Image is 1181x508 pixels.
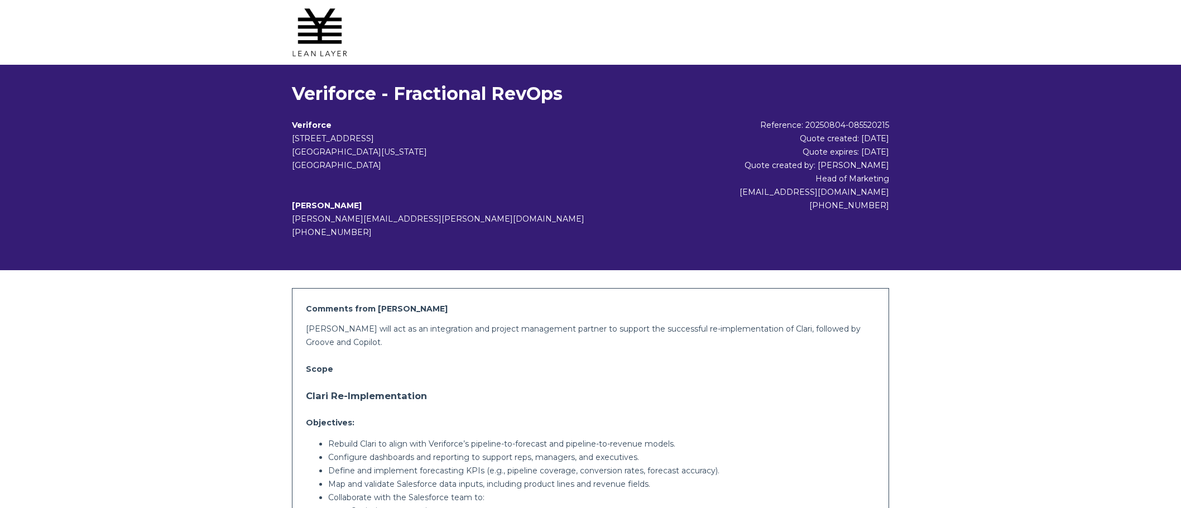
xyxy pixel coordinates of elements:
span: Quote created by: [PERSON_NAME] Head of Marketing [EMAIL_ADDRESS][DOMAIN_NAME] [PHONE_NUMBER] [740,160,889,210]
div: Quote expires: [DATE] [621,145,890,159]
span: [PHONE_NUMBER] [292,227,372,237]
p: Map and validate Salesforce data inputs, including product lines and revenue fields. [328,477,875,491]
b: [PERSON_NAME] [292,200,362,210]
strong: Scope [306,364,333,374]
h1: Veriforce - Fractional RevOps [292,83,889,105]
p: Collaborate with the Salesforce team to: [328,491,875,504]
strong: Clari Re-Implementation [306,390,427,401]
div: Reference: 20250804-085520215 [621,118,890,132]
address: [STREET_ADDRESS] [GEOGRAPHIC_DATA][US_STATE] [GEOGRAPHIC_DATA] [292,132,621,172]
p: Configure dashboards and reporting to support reps, managers, and executives. [328,451,875,464]
p: Rebuild Clari to align with Veriforce’s pipeline-to-forecast and pipeline-to-revenue models. [328,437,875,451]
b: Veriforce [292,120,332,130]
div: Quote created: [DATE] [621,132,890,145]
img: Lean Layer [292,4,348,60]
strong: Objectives: [306,418,354,428]
p: Define and implement forecasting KPIs (e.g., pipeline coverage, conversion rates, forecast accura... [328,464,875,477]
h2: Comments from [PERSON_NAME] [306,302,875,315]
span: [PERSON_NAME][EMAIL_ADDRESS][PERSON_NAME][DOMAIN_NAME] [292,214,584,224]
p: [PERSON_NAME] will act as an integration and project management partner to support the successful... [306,322,875,349]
